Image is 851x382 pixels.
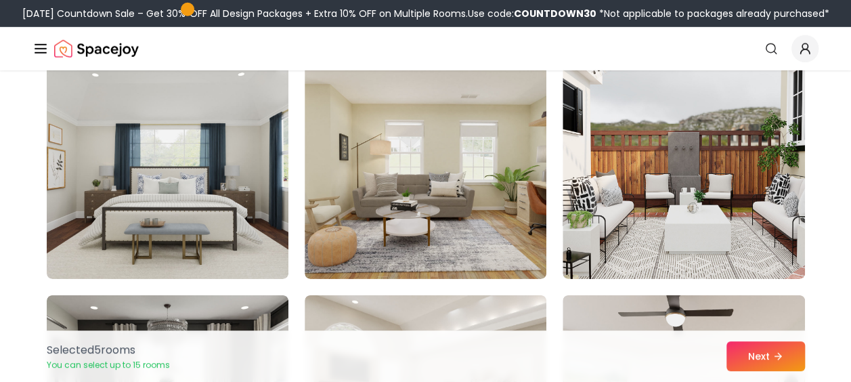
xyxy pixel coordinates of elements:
b: COUNTDOWN30 [514,7,596,20]
span: *Not applicable to packages already purchased* [596,7,829,20]
img: Spacejoy Logo [54,35,139,62]
a: Spacejoy [54,35,139,62]
span: Use code: [468,7,596,20]
img: Room room-59 [305,62,546,279]
p: Selected 5 room s [47,342,170,358]
img: Room room-60 [563,62,804,279]
div: [DATE] Countdown Sale – Get 30% OFF All Design Packages + Extra 10% OFF on Multiple Rooms. [22,7,829,20]
button: Next [726,341,805,371]
nav: Global [32,27,819,70]
p: You can select up to 15 rooms [47,360,170,370]
img: Room room-58 [47,62,288,279]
